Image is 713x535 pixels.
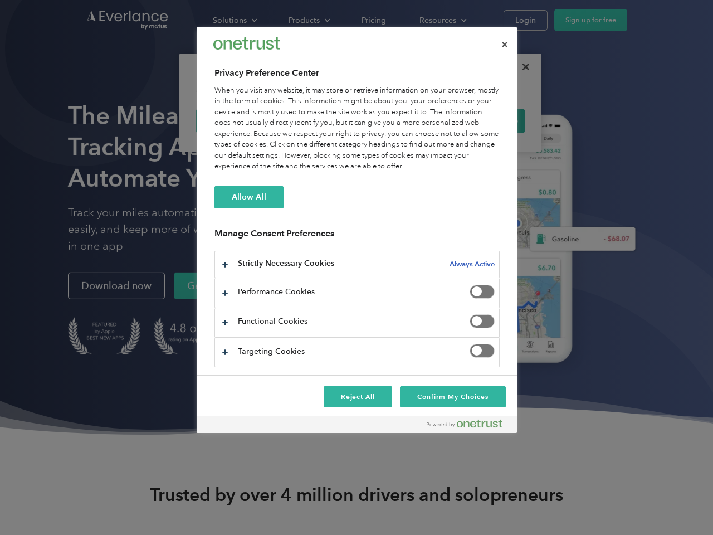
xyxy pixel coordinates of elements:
[197,27,517,433] div: Preference center
[427,419,511,433] a: Powered by OneTrust Opens in a new Tab
[213,37,280,49] img: Everlance
[214,85,500,172] div: When you visit any website, it may store or retrieve information on your browser, mostly in the f...
[213,32,280,55] div: Everlance
[427,419,502,428] img: Powered by OneTrust Opens in a new Tab
[492,32,517,57] button: Close
[197,27,517,433] div: Privacy Preference Center
[324,386,393,407] button: Reject All
[400,386,505,407] button: Confirm My Choices
[214,228,500,245] h3: Manage Consent Preferences
[214,66,500,80] h2: Privacy Preference Center
[214,186,284,208] button: Allow All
